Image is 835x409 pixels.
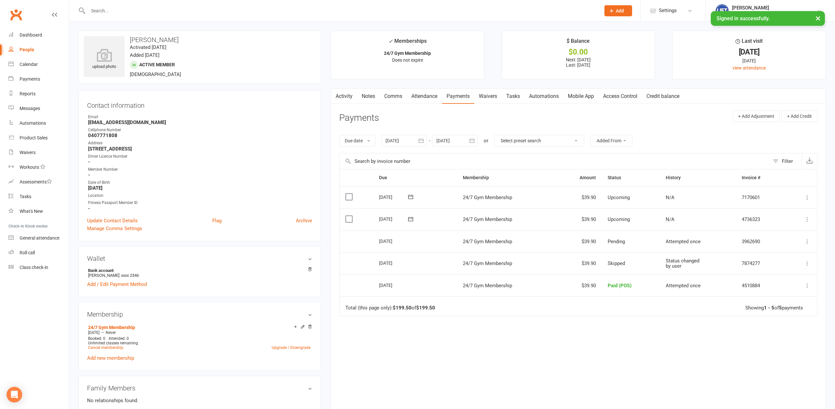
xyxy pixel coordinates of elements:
[666,283,701,289] span: Attempted once
[463,283,512,289] span: 24/7 Gym Membership
[764,305,774,311] strong: 1 - 5
[779,305,782,311] strong: 5
[736,208,785,230] td: 4736323
[8,260,69,275] a: Class kiosk mode
[106,330,116,335] span: Never
[88,159,312,165] strong: -
[88,140,312,146] div: Address
[88,330,99,335] span: [DATE]
[339,135,375,147] button: Due date
[88,200,312,206] div: Fitness Passport Member ID
[642,89,684,104] a: Credit balance
[20,235,59,241] div: General attendance
[463,195,512,200] span: 24/7 Gym Membership
[20,76,40,82] div: Payments
[602,169,660,186] th: Status
[20,32,42,38] div: Dashboard
[87,280,147,288] a: Add / Edit Payment Method
[340,153,769,169] input: Search by invoice number
[782,157,793,165] div: Filter
[736,37,763,49] div: Last visit
[393,305,412,311] strong: $199.50
[357,89,380,104] a: Notes
[88,146,312,152] strong: [STREET_ADDRESS]
[812,11,824,25] button: ×
[88,206,312,212] strong: -
[20,135,48,140] div: Product Sales
[463,260,512,266] span: 24/7 Gym Membership
[556,252,602,275] td: $39.90
[87,267,312,279] li: [PERSON_NAME]
[121,273,139,278] span: xxxx 2346
[442,89,474,104] a: Payments
[8,175,69,189] a: Assessments
[732,11,817,17] div: Launceston Institute Of Fitness & Training
[88,133,312,138] strong: 0407771808
[567,37,590,49] div: $ Balance
[556,169,602,186] th: Amount
[388,37,427,49] div: Memberships
[87,385,312,392] h3: Family Members
[384,51,431,56] strong: 24/7 Gym Membership
[616,8,624,13] span: Add
[20,120,46,126] div: Automations
[88,336,105,341] span: Booked: 0
[379,280,409,290] div: [DATE]
[8,189,69,204] a: Tasks
[556,230,602,253] td: $39.90
[678,49,820,55] div: [DATE]
[86,330,312,335] div: —
[463,216,512,222] span: 24/7 Gym Membership
[678,57,820,64] div: [DATE]
[502,89,524,104] a: Tasks
[212,217,221,225] a: Flag
[392,57,423,63] span: Does not expire
[296,217,312,225] a: Archive
[416,305,435,311] strong: $199.50
[88,127,312,133] div: Cellphone Number
[608,195,630,200] span: Upcoming
[87,311,312,318] h3: Membership
[666,239,701,244] span: Attempted once
[8,160,69,175] a: Workouts
[84,36,315,43] h3: [PERSON_NAME]
[130,52,159,58] time: Added [DATE]
[8,131,69,145] a: Product Sales
[20,62,38,67] div: Calendar
[563,89,599,104] a: Mobile App
[508,57,649,68] p: Next: [DATE] Last: [DATE]
[8,245,69,260] a: Roll call
[608,239,625,244] span: Pending
[20,91,36,96] div: Reports
[732,5,817,11] div: [PERSON_NAME]
[87,99,312,109] h3: Contact information
[457,169,556,186] th: Membership
[736,275,785,297] td: 4510884
[88,345,123,350] a: Cancel membership
[736,252,785,275] td: 7874277
[20,265,48,270] div: Class check-in
[87,397,312,404] p: No relationships found.
[88,180,312,186] div: Date of Birth
[87,355,134,361] a: Add new membership
[608,283,631,289] span: Paid (POS)
[745,305,803,311] div: Showing of payments
[20,106,40,111] div: Messages
[556,208,602,230] td: $39.90
[782,110,817,122] button: + Add Credit
[733,110,780,122] button: + Add Adjustment
[88,172,312,178] strong: -
[87,217,138,225] a: Update Contact Details
[8,116,69,131] a: Automations
[20,47,34,52] div: People
[733,65,766,71] a: view attendance
[373,169,457,186] th: Due
[88,114,312,120] div: Email
[604,5,632,16] button: Add
[484,137,488,145] div: or
[20,150,36,155] div: Waivers
[20,250,35,255] div: Roll call
[736,169,785,186] th: Invoice #
[659,3,677,18] span: Settings
[20,209,43,214] div: What's New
